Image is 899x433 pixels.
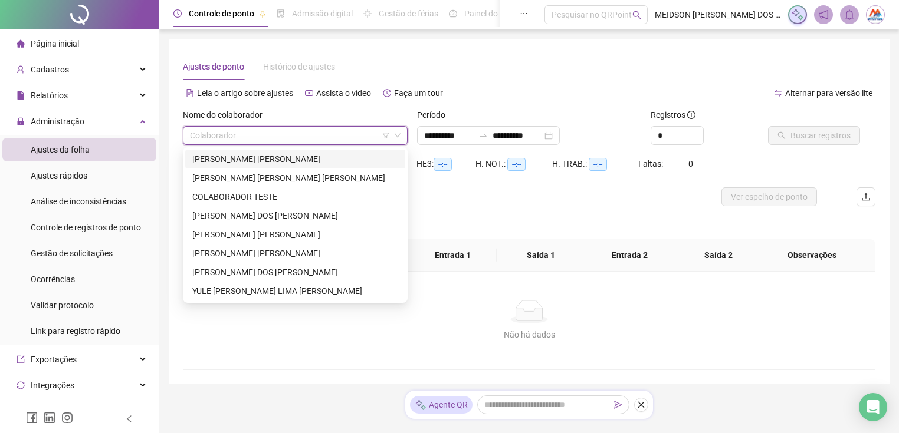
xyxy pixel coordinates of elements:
div: [PERSON_NAME] [PERSON_NAME] [PERSON_NAME] [192,171,398,184]
div: HE 3: [416,157,475,171]
span: Integrações [31,381,74,390]
span: export [17,355,25,363]
span: Gestão de férias [379,9,438,18]
span: down [394,132,401,139]
div: YULE DE BRITO LIMA DA SILVA [185,282,405,300]
span: MEIDSON [PERSON_NAME] DOS [PERSON_NAME] - M.A. INTERNET [655,8,781,21]
span: Página inicial [31,39,79,48]
span: home [17,39,25,48]
span: to [478,131,488,140]
span: swap [774,89,782,97]
span: file [17,91,25,100]
img: 89085 [867,6,884,24]
span: info-circle [687,111,695,119]
span: swap-right [478,131,488,140]
span: Admissão digital [292,9,353,18]
span: pushpin [259,11,266,18]
div: Agente QR [410,396,473,414]
div: RICARDO ALMEIDA DOS REIS [185,263,405,282]
span: Ajustes de ponto [183,62,244,71]
div: Não há dados [197,328,861,341]
th: Entrada 2 [585,239,674,272]
span: bell [844,9,855,20]
th: Saída 2 [674,239,763,272]
span: dashboard [449,9,457,18]
div: YULE [PERSON_NAME] LIMA [PERSON_NAME] [192,285,398,298]
th: Saída 1 [497,239,585,272]
div: COLABORADOR TESTE [185,187,405,206]
span: ellipsis [520,9,528,18]
span: Ocorrências [31,275,75,284]
span: youtube [305,89,313,97]
div: HEITOR FERNANDES BRITO DOS SANTOS [185,206,405,225]
span: close [637,401,645,409]
span: Faça um tour [394,88,443,98]
span: file-text [186,89,194,97]
span: Gestão de solicitações [31,249,113,258]
div: MOISES HENRIQUE MENDES SILVA [185,225,405,244]
div: [PERSON_NAME] [PERSON_NAME] [192,228,398,241]
div: [PERSON_NAME] [PERSON_NAME] [192,153,398,166]
span: history [383,89,391,97]
span: notification [818,9,829,20]
th: Entrada 1 [408,239,497,272]
span: filter [382,132,389,139]
span: lock [17,117,25,125]
span: sun [363,9,372,18]
span: Administração [31,117,84,126]
span: Ajustes da folha [31,145,90,154]
label: Nome do colaborador [183,108,270,121]
span: instagram [61,412,73,424]
div: H. NOT.: [475,157,552,171]
span: Validar protocolo [31,300,94,310]
span: clock-circle [173,9,182,18]
div: ANA PAULA DA CRUZ ROCHA SANTOS [185,150,405,168]
span: Análise de inconsistências [31,197,126,206]
span: Registros [651,108,695,121]
span: Exportações [31,355,77,364]
span: Observações [765,249,859,262]
span: Controle de registros de ponto [31,223,141,232]
div: RENAN GONÇALVES SANTOS LEAL [185,244,405,263]
span: 0 [688,159,693,168]
span: upload [861,192,871,201]
span: sync [17,381,25,389]
span: Link para registro rápido [31,326,120,336]
span: Painel do DP [464,9,510,18]
span: --:-- [507,158,526,171]
img: sparkle-icon.fc2bf0ac1784a2077858766a79e2daf3.svg [415,399,426,411]
div: [PERSON_NAME] DOS [PERSON_NAME] [192,266,398,279]
span: Relatórios [31,91,68,100]
span: Histórico de ajustes [263,62,335,71]
span: send [614,401,622,409]
button: Ver espelho de ponto [721,187,817,206]
img: sparkle-icon.fc2bf0ac1784a2077858766a79e2daf3.svg [791,8,804,21]
span: file-done [277,9,285,18]
div: ANTONIO CARLOS RODRIGUES MOURA [185,168,405,187]
span: Faltas: [638,159,665,168]
span: linkedin [44,412,55,424]
span: --:-- [434,158,452,171]
span: Assista o vídeo [316,88,371,98]
span: search [632,11,641,19]
th: Observações [756,239,868,272]
div: COLABORADOR TESTE [192,190,398,203]
span: Leia o artigo sobre ajustes [197,88,293,98]
span: user-add [17,65,25,74]
span: left [125,415,133,423]
span: Ajustes rápidos [31,171,87,180]
span: --:-- [589,158,607,171]
label: Período [417,108,453,121]
span: facebook [26,412,38,424]
div: Open Intercom Messenger [859,393,887,421]
span: Cadastros [31,65,69,74]
button: Buscar registros [768,126,860,145]
span: Alternar para versão lite [785,88,872,98]
div: H. TRAB.: [552,157,639,171]
span: Controle de ponto [189,9,254,18]
div: [PERSON_NAME] [PERSON_NAME] [192,247,398,260]
div: [PERSON_NAME] DOS [PERSON_NAME] [192,209,398,222]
